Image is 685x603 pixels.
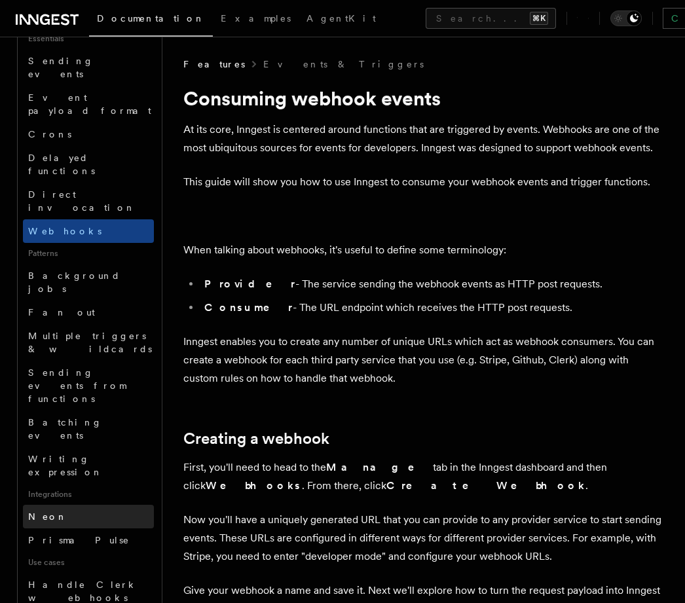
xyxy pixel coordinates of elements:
strong: Consumer [204,301,293,314]
span: Prisma Pulse [28,535,130,545]
p: This guide will show you how to use Inngest to consume your webhook events and trigger functions. [183,173,664,191]
a: Prisma Pulse [23,528,154,552]
span: Webhooks [28,226,102,236]
span: Delayed functions [28,153,95,176]
a: AgentKit [299,4,384,35]
a: Multiple triggers & wildcards [23,324,154,361]
p: At its core, Inngest is centered around functions that are triggered by events. Webhooks are one ... [183,120,664,157]
a: Batching events [23,411,154,447]
p: First, you'll need to head to the tab in the Inngest dashboard and then click . From there, click . [183,458,664,495]
a: Documentation [89,4,213,37]
span: Direct invocation [28,189,136,213]
span: Examples [221,13,291,24]
span: Sending events from functions [28,367,126,404]
span: Crons [28,129,71,139]
li: - The URL endpoint which receives the HTTP post requests. [200,299,664,317]
span: Batching events [28,417,102,441]
span: Background jobs [28,270,120,294]
strong: Provider [204,278,295,290]
a: Crons [23,122,154,146]
p: When talking about webhooks, it's useful to define some terminology: [183,241,664,259]
span: AgentKit [306,13,376,24]
span: Use cases [23,552,154,573]
a: Event payload format [23,86,154,122]
a: Webhooks [23,219,154,243]
span: Multiple triggers & wildcards [28,331,152,354]
strong: Manage [326,461,433,473]
a: Fan out [23,301,154,324]
a: Writing expression [23,447,154,484]
a: Events & Triggers [263,58,424,71]
a: Sending events [23,49,154,86]
button: Toggle dark mode [610,10,642,26]
a: Creating a webhook [183,429,329,448]
span: Essentials [23,28,154,49]
h1: Consuming webhook events [183,86,664,110]
a: Sending events from functions [23,361,154,411]
span: Writing expression [28,454,103,477]
span: Features [183,58,245,71]
a: Examples [213,4,299,35]
span: Fan out [28,307,95,318]
p: Inngest enables you to create any number of unique URLs which act as webhook consumers. You can c... [183,333,664,388]
p: Now you'll have a uniquely generated URL that you can provide to any provider service to start se... [183,511,664,566]
span: Documentation [97,13,205,24]
a: Delayed functions [23,146,154,183]
span: Integrations [23,484,154,505]
span: Neon [28,511,67,522]
span: Sending events [28,56,94,79]
strong: Create Webhook [386,479,585,492]
a: Direct invocation [23,183,154,219]
li: - The service sending the webhook events as HTTP post requests. [200,275,664,293]
span: Patterns [23,243,154,264]
button: Search...⌘K [426,8,556,29]
span: Event payload format [28,92,151,116]
a: Neon [23,505,154,528]
kbd: ⌘K [530,12,548,25]
span: Handle Clerk webhooks [28,579,138,603]
strong: Webhooks [206,479,302,492]
a: Background jobs [23,264,154,301]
